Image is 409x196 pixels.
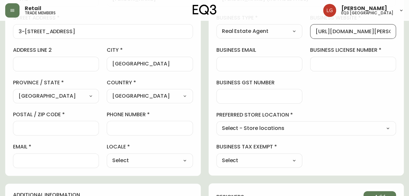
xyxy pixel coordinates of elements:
span: [PERSON_NAME] [341,6,387,11]
input: https://www.designshop.com [316,28,390,35]
label: city [107,47,193,54]
label: phone number [107,111,193,118]
label: locale [107,143,193,150]
label: business email [216,47,302,54]
label: email [13,143,99,150]
label: country [107,79,193,86]
img: logo [193,5,217,15]
label: preferred store location [216,111,396,119]
span: Retail [25,6,41,11]
label: business license number [310,47,396,54]
label: business tax exempt [216,143,302,150]
h5: trade members [25,11,56,15]
img: da6fc1c196b8cb7038979a7df6c040e1 [323,4,336,17]
label: business gst number [216,79,302,86]
label: province / state [13,79,99,86]
label: postal / zip code [13,111,99,118]
label: address line 2 [13,47,99,54]
h5: eq3 [GEOGRAPHIC_DATA] [341,11,393,15]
